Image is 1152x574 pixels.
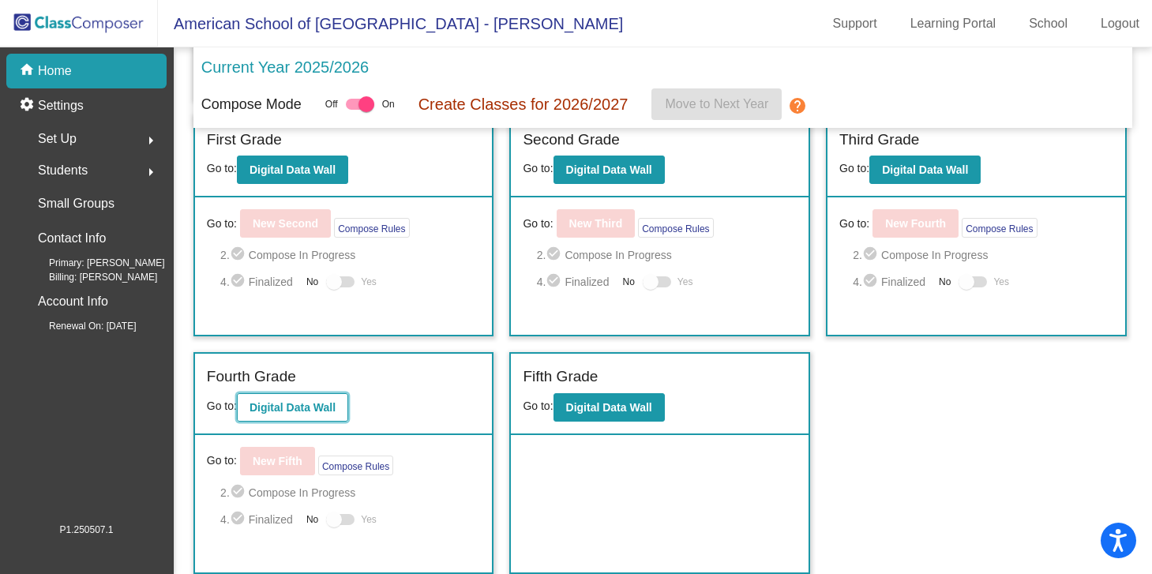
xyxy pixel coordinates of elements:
b: New Fourth [885,217,946,230]
b: Digital Data Wall [566,163,652,176]
button: New Fourth [872,209,959,238]
mat-icon: arrow_right [141,131,160,150]
span: Go to: [207,452,237,469]
span: American School of [GEOGRAPHIC_DATA] - [PERSON_NAME] [158,11,623,36]
mat-icon: check_circle [862,272,881,291]
p: Contact Info [38,227,106,249]
b: New Fifth [253,455,302,467]
mat-icon: check_circle [230,510,249,529]
button: Compose Rules [334,218,409,238]
span: Yes [361,510,377,529]
label: Third Grade [839,129,919,152]
p: Current Year 2025/2026 [201,55,369,79]
span: Renewal On: [DATE] [24,319,136,333]
span: Go to: [523,216,553,232]
a: School [1016,11,1080,36]
a: Logout [1088,11,1152,36]
span: 2. Compose In Progress [537,246,797,264]
button: Digital Data Wall [237,393,348,422]
span: 2. Compose In Progress [220,246,480,264]
span: Go to: [207,400,237,412]
p: Account Info [38,291,108,313]
label: Second Grade [523,129,620,152]
b: Digital Data Wall [882,163,968,176]
mat-icon: check_circle [230,272,249,291]
span: 4. Finalized [220,272,298,291]
span: Go to: [207,216,237,232]
b: Digital Data Wall [250,163,336,176]
button: Move to Next Year [651,88,782,120]
span: Primary: [PERSON_NAME] [24,256,165,270]
p: Home [38,62,72,81]
span: No [306,512,318,527]
mat-icon: home [19,62,38,81]
button: New Third [557,209,636,238]
span: 4. Finalized [220,510,298,529]
span: Go to: [839,216,869,232]
a: Support [820,11,890,36]
span: No [939,275,951,289]
mat-icon: check_circle [230,483,249,502]
p: Create Classes for 2026/2027 [418,92,629,116]
span: On [382,97,395,111]
button: Digital Data Wall [553,156,665,184]
span: Students [38,159,88,182]
button: Compose Rules [638,218,713,238]
span: Go to: [523,400,553,412]
b: New Third [569,217,623,230]
button: New Fifth [240,447,315,475]
p: Compose Mode [201,94,302,115]
button: Digital Data Wall [553,393,665,422]
mat-icon: check_circle [546,246,565,264]
button: Compose Rules [318,456,393,475]
mat-icon: check_circle [546,272,565,291]
button: New Second [240,209,331,238]
button: Digital Data Wall [869,156,981,184]
mat-icon: arrow_right [141,163,160,182]
b: Digital Data Wall [250,401,336,414]
mat-icon: check_circle [862,246,881,264]
label: Fifth Grade [523,366,598,388]
span: Yes [993,272,1009,291]
button: Digital Data Wall [237,156,348,184]
span: Move to Next Year [666,97,769,111]
label: Fourth Grade [207,366,296,388]
mat-icon: check_circle [230,246,249,264]
p: Settings [38,96,84,115]
a: Learning Portal [898,11,1009,36]
span: 2. Compose In Progress [853,246,1113,264]
span: 4. Finalized [537,272,615,291]
mat-icon: settings [19,96,38,115]
span: 4. Finalized [853,272,931,291]
span: Go to: [207,162,237,174]
span: No [306,275,318,289]
span: Off [325,97,338,111]
span: Yes [677,272,693,291]
mat-icon: help [788,96,807,115]
span: Yes [361,272,377,291]
label: First Grade [207,129,282,152]
p: Small Groups [38,193,114,215]
span: 2. Compose In Progress [220,483,480,502]
b: Digital Data Wall [566,401,652,414]
span: Billing: [PERSON_NAME] [24,270,157,284]
span: Set Up [38,128,77,150]
span: Go to: [839,162,869,174]
b: New Second [253,217,318,230]
button: Compose Rules [962,218,1037,238]
span: Go to: [523,162,553,174]
span: No [623,275,635,289]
